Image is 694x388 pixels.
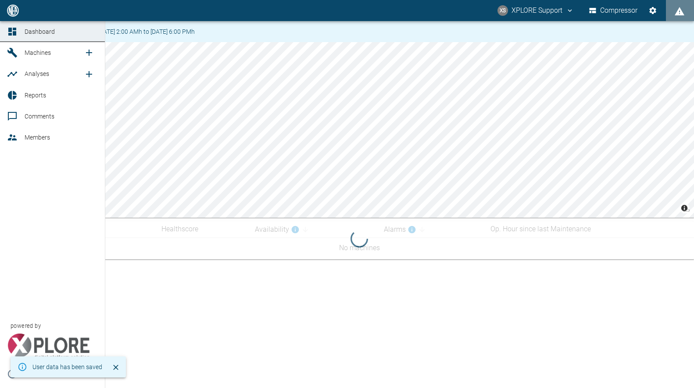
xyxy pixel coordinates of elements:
[496,3,575,18] button: compressors@neaxplore.com
[47,24,195,40] div: Maintenance from [DATE] 2:00 AMh to [DATE] 6:00 PMh
[32,359,102,375] div: User data has been saved
[25,49,51,56] span: Machines
[109,361,122,374] button: Close
[25,134,50,141] span: Members
[587,3,640,18] button: Compressor
[25,113,54,120] span: Comments
[25,70,49,77] span: Analyses
[25,92,46,99] span: Reports
[80,44,98,61] a: new /machines
[25,42,694,218] canvas: Map
[80,65,98,83] a: new /analyses/list/0
[7,334,90,360] img: Xplore Logo
[25,28,55,35] span: Dashboard
[645,3,661,18] button: Settings
[11,322,41,330] span: powered by
[6,4,20,16] img: logo
[497,5,508,16] div: XS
